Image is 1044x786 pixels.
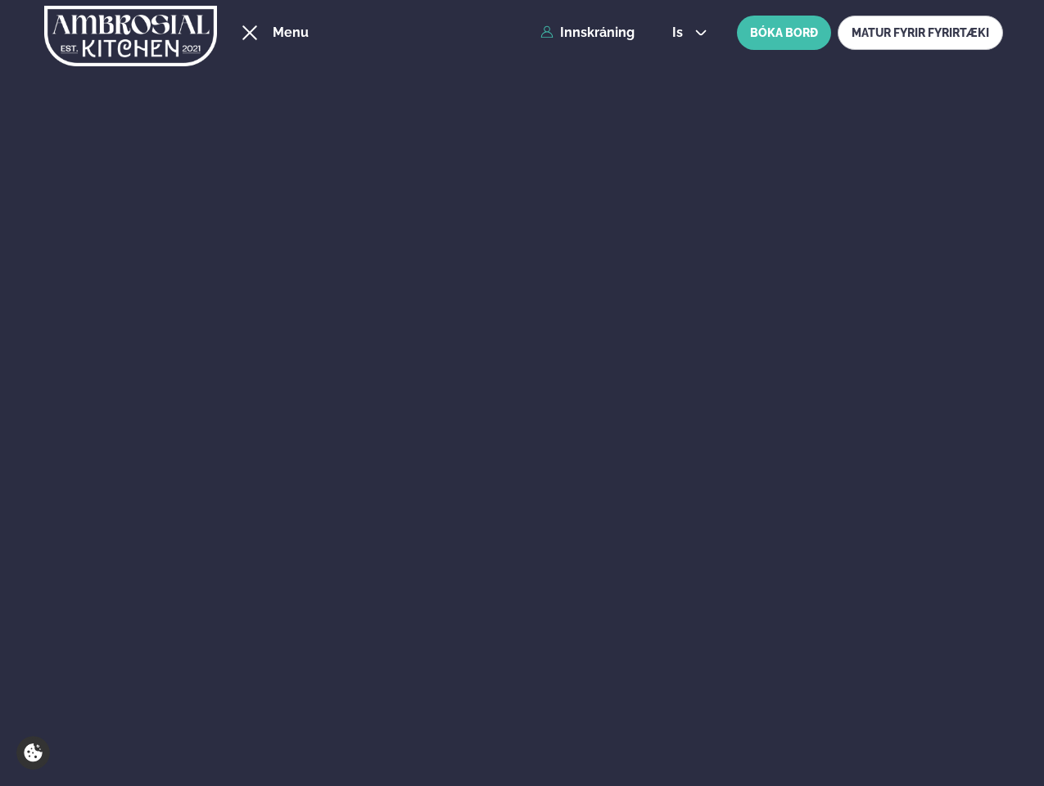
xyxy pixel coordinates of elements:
[540,25,635,40] a: Innskráning
[44,2,217,70] img: logo
[16,736,50,770] a: Cookie settings
[838,16,1003,50] a: MATUR FYRIR FYRIRTÆKI
[240,23,260,43] button: hamburger
[737,16,831,50] button: BÓKA BORÐ
[659,26,721,39] button: is
[672,26,688,39] span: is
